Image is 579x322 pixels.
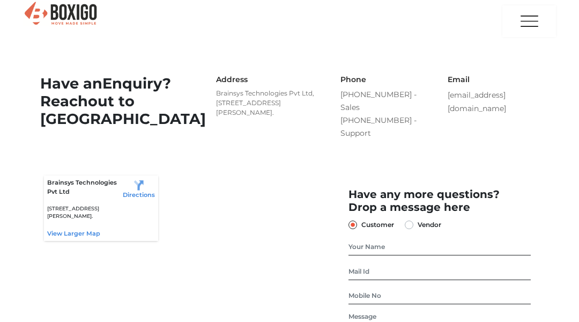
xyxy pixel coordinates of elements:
[448,75,539,84] h6: Email
[518,6,540,36] img: menu
[216,89,320,118] p: Brainsys Technologies Pvt Ltd, [STREET_ADDRESS][PERSON_NAME].
[340,114,432,140] a: [PHONE_NUMBER] - Support
[348,238,531,255] input: Your Name
[361,218,394,231] label: Customer
[340,89,432,114] a: [PHONE_NUMBER] - Sales
[348,287,531,304] input: Mobile No
[47,230,100,237] a: View larger map
[448,90,506,113] a: [EMAIL_ADDRESS][DOMAIN_NAME]
[47,205,123,221] p: [STREET_ADDRESS][PERSON_NAME].
[40,92,88,110] span: Reach
[216,75,320,84] h6: Address
[123,178,155,198] a: Directions
[47,178,123,196] p: Brainsys Technologies Pvt Ltd
[40,75,196,128] h1: Have an out to [GEOGRAPHIC_DATA]
[418,218,441,231] label: Vendor
[348,188,531,214] h2: Have any more questions? Drop a message here
[23,1,98,27] img: Boxigo
[340,75,432,84] h6: Phone
[348,263,531,280] input: Mail Id
[102,75,171,92] span: Enquiry?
